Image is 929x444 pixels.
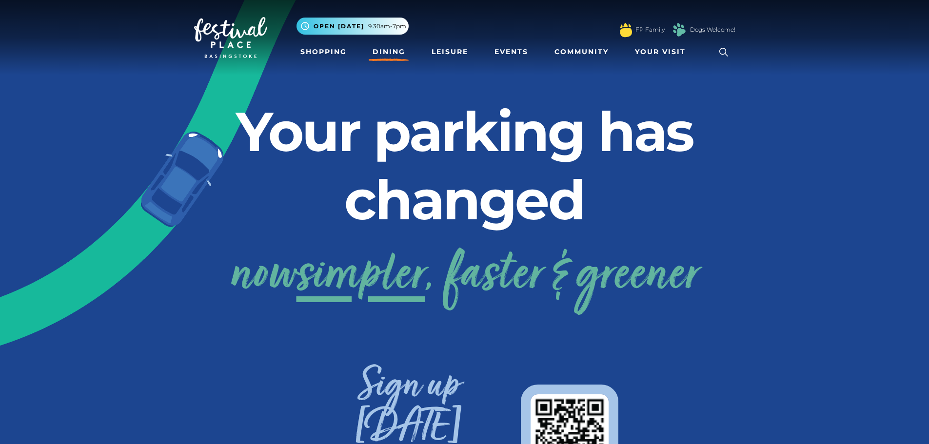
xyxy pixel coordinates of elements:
a: Your Visit [631,43,694,61]
span: Your Visit [635,47,686,57]
a: Shopping [296,43,351,61]
span: Open [DATE] [314,22,364,31]
a: Dogs Welcome! [690,25,735,34]
a: FP Family [635,25,665,34]
img: Festival Place Logo [194,17,267,58]
a: Dining [369,43,409,61]
button: Open [DATE] 9.30am-7pm [296,18,409,35]
h2: Your parking has changed [194,97,735,234]
a: nowsimpler, faster & greener [231,237,699,315]
span: simpler [296,237,425,315]
span: 9.30am-7pm [368,22,406,31]
a: Community [551,43,613,61]
a: Leisure [428,43,472,61]
a: Events [491,43,532,61]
